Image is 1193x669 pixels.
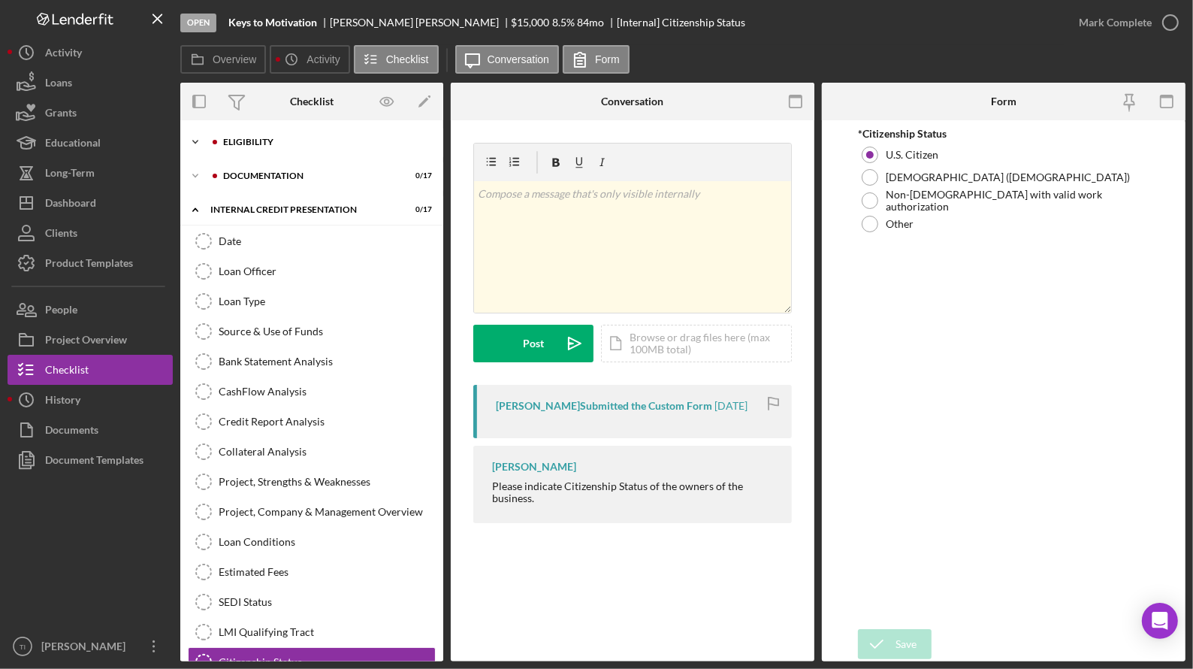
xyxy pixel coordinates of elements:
div: Form [991,95,1016,107]
div: Estimated Fees [219,566,435,578]
label: Non-[DEMOGRAPHIC_DATA] with valid work authorization [886,189,1145,213]
text: TI [20,643,26,651]
a: Project, Company & Management Overview [188,497,436,527]
div: Activity [45,38,82,71]
button: Documents [8,415,173,445]
div: 8.5 % [552,17,575,29]
div: Conversation [601,95,663,107]
label: Conversation [488,53,550,65]
a: Date [188,226,436,256]
div: Checklist [45,355,89,389]
a: CashFlow Analysis [188,377,436,407]
a: Project, Strengths & Weaknesses [188,467,436,497]
div: 0 / 17 [405,205,432,214]
div: Open [180,14,216,32]
button: Activity [8,38,173,68]
label: Overview [213,53,256,65]
label: Activity [307,53,340,65]
label: [DEMOGRAPHIC_DATA] ([DEMOGRAPHIC_DATA]) [886,171,1130,183]
div: Long-Term [45,158,95,192]
button: Mark Complete [1064,8,1185,38]
a: Loan Officer [188,256,436,286]
div: SEDI Status [219,596,435,608]
div: CashFlow Analysis [219,386,435,398]
div: Eligibility [223,138,424,147]
button: Long-Term [8,158,173,188]
div: Collateral Analysis [219,446,435,458]
div: Project Overview [45,325,127,359]
button: Checklist [8,355,173,385]
div: [Internal] Citizenship Status [617,17,745,29]
label: Other [886,218,914,230]
div: Credit Report Analysis [219,416,435,428]
a: Loan Type [188,286,436,316]
button: Clients [8,218,173,248]
div: [PERSON_NAME] Submitted the Custom Form [496,400,712,412]
div: [PERSON_NAME] [492,461,576,473]
button: Checklist [354,45,439,74]
div: Documents [45,415,98,449]
div: Loans [45,68,72,101]
button: Loans [8,68,173,98]
div: Educational [45,128,101,162]
button: People [8,295,173,325]
div: Project, Company & Management Overview [219,506,435,518]
div: Citizenship Status [219,656,435,668]
button: TI[PERSON_NAME] [8,631,173,661]
a: Credit Report Analysis [188,407,436,437]
label: U.S. Citizen [886,149,938,161]
div: Internal Credit Presentation [210,205,394,214]
div: Save [896,629,917,659]
div: Open Intercom Messenger [1142,603,1178,639]
div: Source & Use of Funds [219,325,435,338]
a: Source & Use of Funds [188,316,436,347]
div: [PERSON_NAME] [PERSON_NAME] [330,17,512,29]
label: Checklist [386,53,429,65]
div: Date [219,235,435,247]
div: Dashboard [45,188,96,222]
div: Mark Complete [1079,8,1152,38]
button: Dashboard [8,188,173,218]
b: Keys to Motivation [228,17,317,29]
div: Product Templates [45,248,133,282]
a: Bank Statement Analysis [188,347,436,377]
a: Loan Conditions [188,527,436,557]
div: Document Templates [45,445,143,479]
button: Grants [8,98,173,128]
button: Save [858,629,932,659]
div: Grants [45,98,77,132]
a: Collateral Analysis [188,437,436,467]
button: Product Templates [8,248,173,278]
time: 2025-09-04 10:42 [714,400,748,412]
button: Overview [180,45,266,74]
a: SEDI Status [188,587,436,617]
a: Estimated Fees [188,557,436,587]
a: Document Templates [8,445,173,475]
button: Educational [8,128,173,158]
a: LMI Qualifying Tract [188,617,436,647]
button: Project Overview [8,325,173,355]
div: Bank Statement Analysis [219,356,435,368]
div: [PERSON_NAME] [38,631,135,665]
button: Activity [270,45,349,74]
div: documentation [223,171,394,180]
button: Form [563,45,630,74]
div: Loan Conditions [219,536,435,548]
span: $15,000 [512,16,550,29]
button: History [8,385,173,415]
div: Checklist [290,95,334,107]
button: Post [473,325,593,362]
div: LMI Qualifying Tract [219,626,435,638]
div: Please indicate Citizenship Status of the owners of the business. [492,480,777,504]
